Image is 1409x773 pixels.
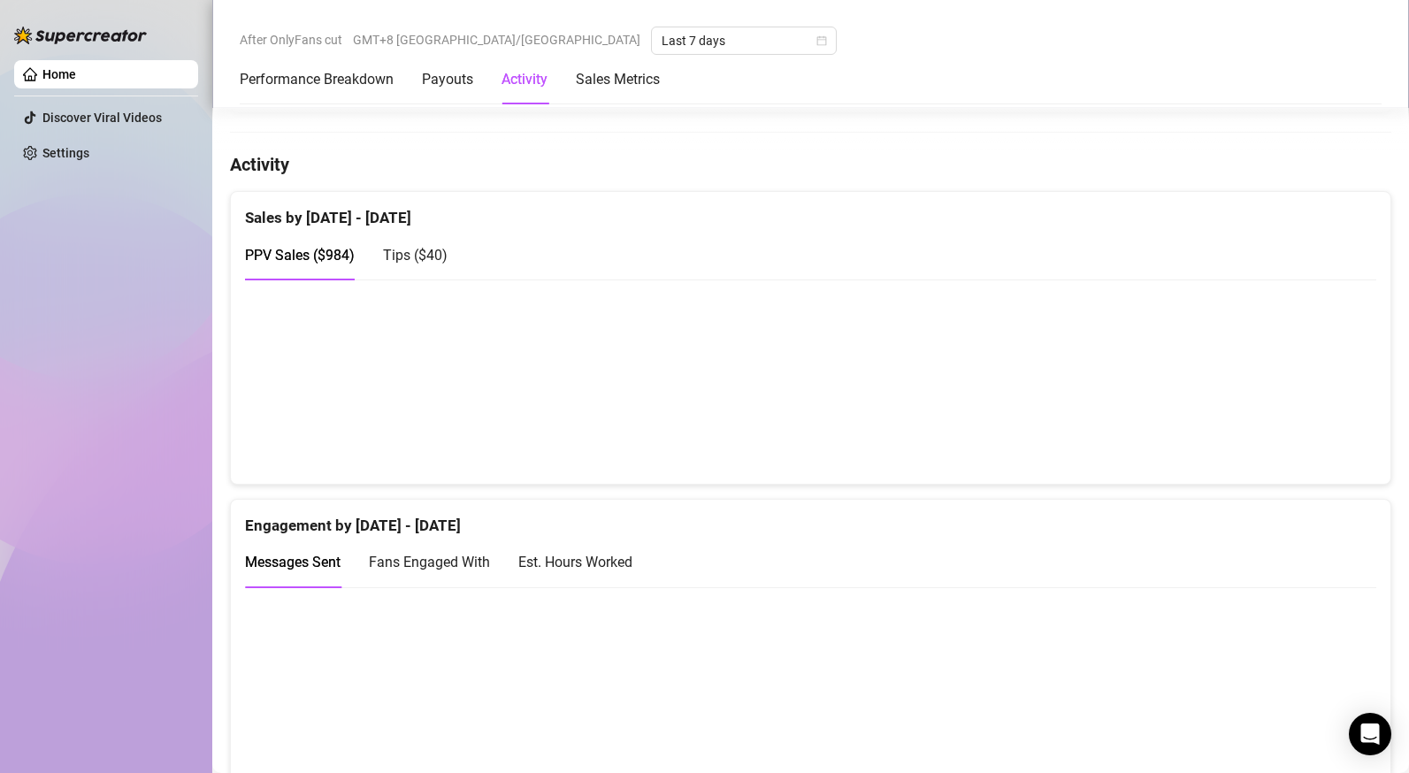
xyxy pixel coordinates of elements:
span: Last 7 days [662,27,826,54]
a: Settings [42,146,89,160]
span: GMT+8 [GEOGRAPHIC_DATA]/[GEOGRAPHIC_DATA] [353,27,640,53]
div: Open Intercom Messenger [1349,713,1391,755]
a: Discover Viral Videos [42,111,162,125]
div: Est. Hours Worked [518,551,632,573]
div: Engagement by [DATE] - [DATE] [245,500,1376,538]
span: calendar [816,35,827,46]
span: After OnlyFans cut [240,27,342,53]
div: Activity [502,69,548,90]
div: Sales by [DATE] - [DATE] [245,192,1376,230]
span: Fans Engaged With [369,554,490,570]
a: Home [42,67,76,81]
div: Performance Breakdown [240,69,394,90]
span: PPV Sales ( $984 ) [245,247,355,264]
span: Tips ( $40 ) [383,247,448,264]
h4: Activity [230,152,1391,177]
span: Messages Sent [245,554,341,570]
div: Sales Metrics [576,69,660,90]
img: logo-BBDzfeDw.svg [14,27,147,44]
div: Payouts [422,69,473,90]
